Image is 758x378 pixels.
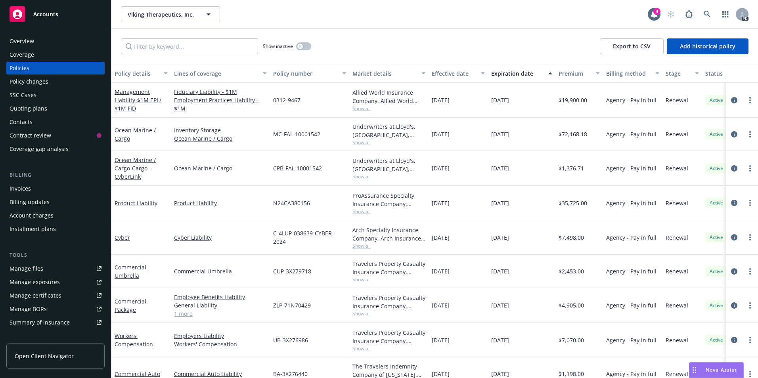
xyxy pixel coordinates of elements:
a: 1 more [174,309,267,318]
a: circleInformation [729,198,739,208]
span: Agency - Pay in full [606,130,657,138]
span: [DATE] [491,267,509,275]
span: CPB-FAL-10001542 [273,164,322,172]
a: Commercial Auto [115,370,160,378]
a: Policy changes [6,75,105,88]
a: General Liability [174,301,267,309]
a: more [745,198,755,208]
span: Accounts [33,11,58,17]
div: SSC Cases [10,89,36,101]
a: Contract review [6,129,105,142]
span: $4,905.00 [559,301,584,309]
a: more [745,301,755,310]
span: Agency - Pay in full [606,336,657,344]
input: Filter by keyword... [121,38,258,54]
div: Invoices [10,182,31,195]
button: Effective date [429,64,488,83]
span: [DATE] [491,164,509,172]
div: Contract review [10,129,51,142]
a: Ocean Marine / Cargo [115,156,156,180]
span: [DATE] [432,370,450,378]
button: Lines of coverage [171,64,270,83]
div: Travelers Property Casualty Insurance Company, Travelers Insurance [352,294,425,310]
div: Billing updates [10,196,50,208]
span: CUP-3X279718 [273,267,311,275]
button: Policy number [270,64,349,83]
span: Agency - Pay in full [606,199,657,207]
div: Account charges [10,209,54,222]
span: [DATE] [491,199,509,207]
a: Product Liability [174,199,267,207]
a: Employers Liability [174,332,267,340]
div: Billing [6,171,105,179]
span: [DATE] [491,336,509,344]
div: Manage exposures [10,276,60,288]
span: Show all [352,208,425,215]
a: Account charges [6,209,105,222]
a: Employment Practices Liability - $1M [174,96,267,113]
div: Policy changes [10,75,48,88]
span: Manage exposures [6,276,105,288]
span: $1,376.71 [559,164,584,172]
span: $2,453.00 [559,267,584,275]
span: Active [708,302,724,309]
span: $1,198.00 [559,370,584,378]
span: Agency - Pay in full [606,370,657,378]
button: Nova Assist [689,362,744,378]
div: Policies [10,62,29,74]
span: UB-3X276986 [273,336,308,344]
span: [DATE] [432,96,450,104]
a: Policies [6,62,105,74]
div: Drag to move [689,363,699,378]
div: Coverage gap analysis [10,143,69,155]
span: Renewal [666,301,688,309]
span: BA-3X276440 [273,370,308,378]
span: Show all [352,242,425,249]
span: Show inactive [263,43,293,50]
span: [DATE] [432,164,450,172]
div: Travelers Property Casualty Insurance Company, Travelers Insurance [352,328,425,345]
span: Active [708,268,724,275]
span: 0312-9467 [273,96,301,104]
span: Renewal [666,130,688,138]
span: [DATE] [432,267,450,275]
span: [DATE] [491,96,509,104]
a: Product Liability [115,199,157,207]
span: Active [708,165,724,172]
a: Coverage gap analysis [6,143,105,155]
div: Policy number [273,69,337,78]
span: Nova Assist [706,367,737,373]
div: Overview [10,35,34,48]
a: Ocean Marine / Cargo [174,164,267,172]
button: Viking Therapeutics, Inc. [121,6,220,22]
a: Commercial Package [115,298,146,313]
a: Summary of insurance [6,316,105,329]
span: ZLP-71N70429 [273,301,311,309]
a: Cyber Liability [174,233,267,242]
a: Installment plans [6,223,105,235]
span: - $1M EPL/ $1M FID [115,96,161,112]
span: Show all [352,276,425,283]
button: Stage [662,64,702,83]
div: Billing method [606,69,651,78]
span: Active [708,234,724,241]
a: Manage certificates [6,289,105,302]
div: Contacts [10,116,33,128]
span: [DATE] [432,199,450,207]
span: [DATE] [491,301,509,309]
a: Overview [6,35,105,48]
span: N24CA380156 [273,199,310,207]
div: Underwriters at Lloyd's, [GEOGRAPHIC_DATA], [PERSON_NAME] of [GEOGRAPHIC_DATA], [PERSON_NAME] Cargo [352,122,425,139]
div: Premium [559,69,591,78]
button: Add historical policy [667,38,748,54]
span: Show all [352,345,425,352]
span: Active [708,97,724,104]
span: [DATE] [491,370,509,378]
span: Show all [352,173,425,180]
span: [DATE] [432,336,450,344]
span: Open Client Navigator [15,352,74,360]
div: Manage certificates [10,289,61,302]
a: Fiduciary Liability - $1M [174,88,267,96]
span: C-4LUP-038639-CYBER-2024 [273,229,346,246]
a: Quoting plans [6,102,105,115]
